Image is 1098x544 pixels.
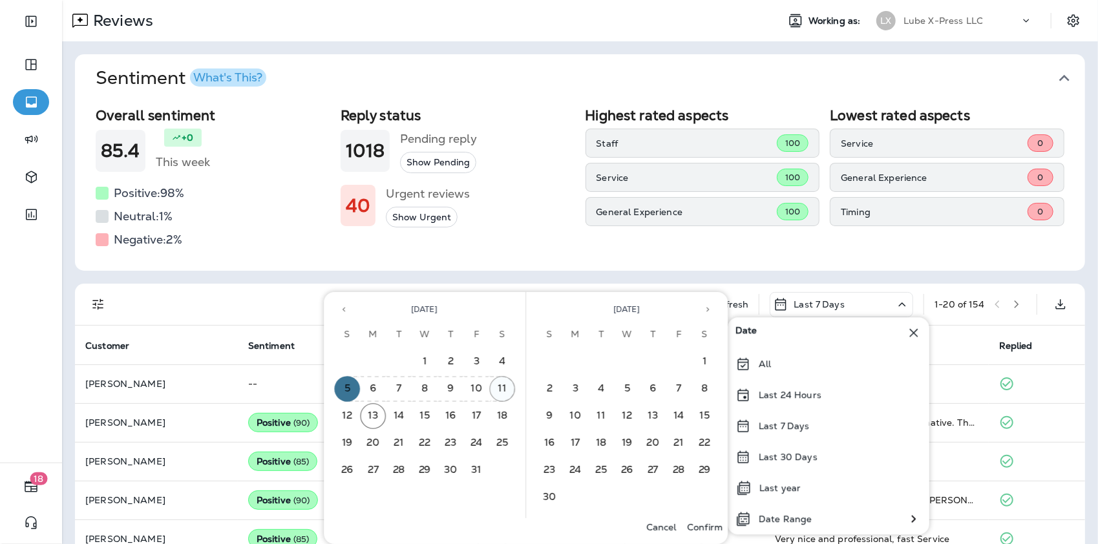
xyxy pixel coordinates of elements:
[1062,9,1085,32] button: Settings
[597,207,777,217] p: General Experience
[667,322,690,348] span: Friday
[85,417,227,428] p: [PERSON_NAME]
[666,430,692,456] button: 21
[666,403,692,429] button: 14
[412,304,438,315] span: [DATE]
[759,359,771,369] p: All
[490,430,516,456] button: 25
[537,403,563,429] button: 9
[589,376,615,402] button: 4
[687,522,723,532] p: Confirm
[615,322,639,348] span: Wednesday
[692,403,718,429] button: 15
[438,403,464,429] button: 16
[75,102,1085,271] div: SentimentWhat's This?
[903,16,983,26] p: Lube X-Press LLC
[438,349,464,375] button: 2
[334,300,354,319] button: Previous month
[785,138,800,149] span: 100
[464,430,490,456] button: 24
[692,376,718,402] button: 8
[563,376,589,402] button: 3
[386,403,412,429] button: 14
[248,452,318,471] div: Positive
[30,472,48,485] span: 18
[96,67,266,89] h1: Sentiment
[563,457,589,483] button: 24
[841,207,1028,217] p: Timing
[85,291,111,317] button: Filters
[88,11,153,30] p: Reviews
[96,107,330,123] h2: Overall sentiment
[387,322,410,348] span: Tuesday
[999,340,1033,351] span: Replied
[400,129,477,149] h5: Pending reply
[563,430,589,456] button: 17
[537,485,563,510] button: 30
[386,430,412,456] button: 21
[361,457,386,483] button: 27
[335,403,361,429] button: 12
[85,340,129,351] span: Customer
[114,206,173,227] h5: Neutral: 1 %
[248,340,295,351] span: Sentiment
[341,107,575,123] h2: Reply status
[490,403,516,429] button: 18
[361,403,386,429] button: 13
[808,16,863,26] span: Working as:
[682,518,728,536] button: Confirm
[248,413,319,432] div: Positive
[464,376,490,402] button: 10
[182,131,193,144] p: +0
[538,322,561,348] span: Sunday
[361,322,385,348] span: Monday
[465,322,488,348] span: Friday
[640,376,666,402] button: 6
[589,403,615,429] button: 11
[464,349,490,375] button: 3
[615,403,640,429] button: 12
[876,11,896,30] div: LX
[692,457,718,483] button: 29
[13,8,49,34] button: Expand Sidebar
[85,534,227,544] p: [PERSON_NAME]
[413,322,436,348] span: Wednesday
[248,340,311,351] span: Sentiment
[293,417,310,428] span: ( 90 )
[666,457,692,483] button: 28
[490,349,516,375] button: 4
[564,322,587,348] span: Monday
[386,207,458,228] button: Show Urgent
[692,349,718,375] button: 1
[193,72,262,83] div: What's This?
[85,456,227,466] p: [PERSON_NAME]
[615,376,640,402] button: 5
[597,173,777,183] p: Service
[335,376,361,402] button: 5
[13,474,49,499] button: 18
[1037,172,1043,183] span: 0
[85,495,227,505] p: [PERSON_NAME]
[412,349,438,375] button: 1
[293,495,310,506] span: ( 90 )
[999,340,1050,351] span: Replied
[438,376,464,402] button: 9
[934,299,984,309] div: 1 - 20 of 154
[830,107,1064,123] h2: Lowest rated aspects
[346,195,370,216] h1: 40
[759,421,810,431] p: Last 7 Days
[386,457,412,483] button: 28
[412,376,438,402] button: 8
[614,304,640,315] span: [DATE]
[586,107,820,123] h2: Highest rated aspects
[412,430,438,456] button: 22
[335,322,359,348] span: Sunday
[759,390,821,400] p: Last 24 Hours
[693,322,716,348] span: Saturday
[293,456,310,467] span: ( 85 )
[563,403,589,429] button: 10
[400,152,476,173] button: Show Pending
[490,376,516,402] button: 11
[759,483,801,493] p: Last year
[841,173,1028,183] p: General Experience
